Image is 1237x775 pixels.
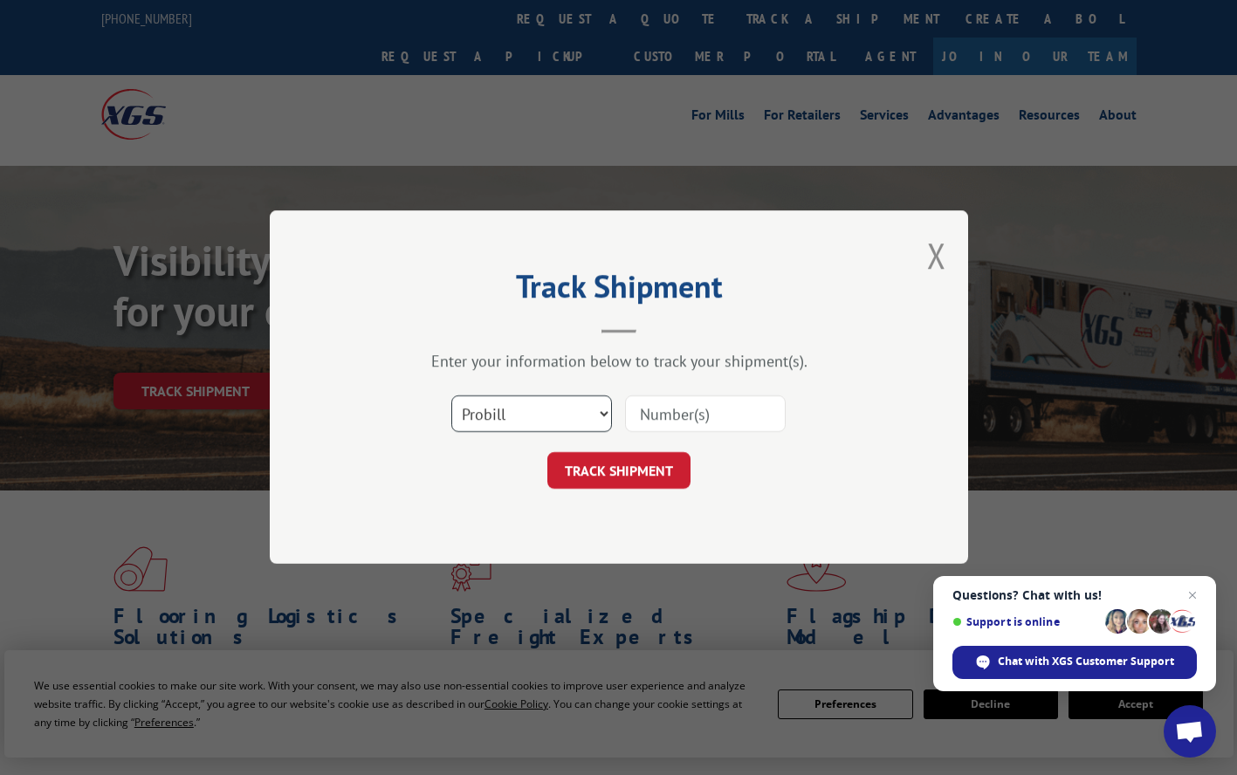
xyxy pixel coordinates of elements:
[547,453,691,490] button: TRACK SHIPMENT
[625,396,786,433] input: Number(s)
[357,352,881,372] div: Enter your information below to track your shipment(s).
[1182,585,1203,606] span: Close chat
[952,588,1197,602] span: Questions? Chat with us!
[998,654,1174,669] span: Chat with XGS Customer Support
[357,274,881,307] h2: Track Shipment
[1164,705,1216,758] div: Open chat
[952,615,1099,628] span: Support is online
[927,232,946,278] button: Close modal
[952,646,1197,679] div: Chat with XGS Customer Support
